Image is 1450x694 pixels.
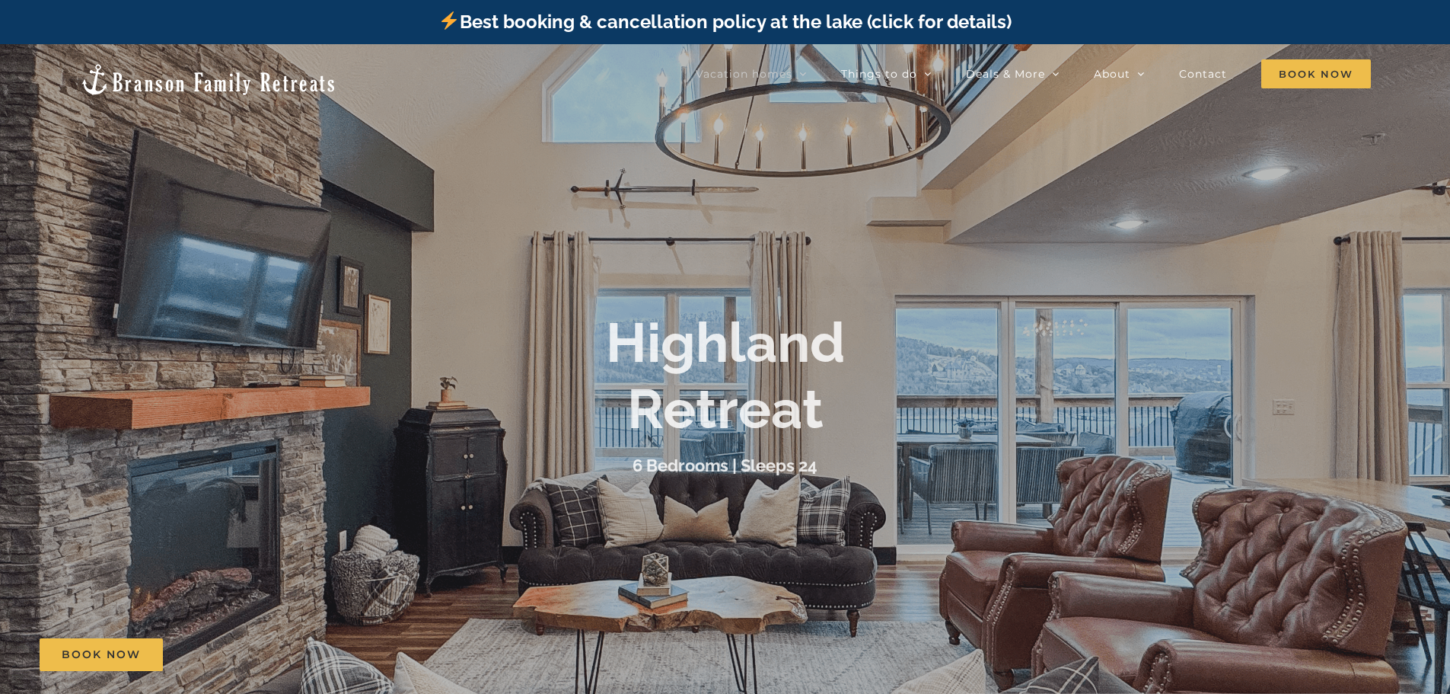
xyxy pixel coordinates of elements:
[841,69,917,79] span: Things to do
[1261,59,1371,88] span: Book Now
[696,59,807,89] a: Vacation homes
[1094,69,1130,79] span: About
[62,648,141,661] span: Book Now
[79,62,337,97] img: Branson Family Retreats Logo
[633,456,817,475] h3: 6 Bedrooms | Sleeps 24
[841,59,932,89] a: Things to do
[1179,69,1227,79] span: Contact
[440,11,458,30] img: ⚡️
[966,59,1060,89] a: Deals & More
[438,11,1011,33] a: Best booking & cancellation policy at the lake (click for details)
[1179,59,1227,89] a: Contact
[696,59,1371,89] nav: Main Menu
[606,310,845,440] b: Highland Retreat
[40,638,163,671] a: Book Now
[696,69,792,79] span: Vacation homes
[1094,59,1145,89] a: About
[966,69,1045,79] span: Deals & More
